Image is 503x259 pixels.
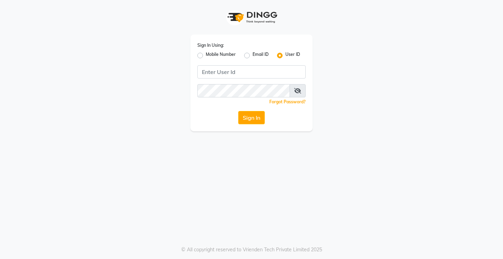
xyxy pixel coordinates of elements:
[224,7,279,28] img: logo1.svg
[197,65,306,79] input: Username
[197,42,224,49] label: Sign In Using:
[197,84,290,97] input: Username
[206,51,236,60] label: Mobile Number
[269,99,306,104] a: Forgot Password?
[253,51,269,60] label: Email ID
[285,51,300,60] label: User ID
[238,111,265,124] button: Sign In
